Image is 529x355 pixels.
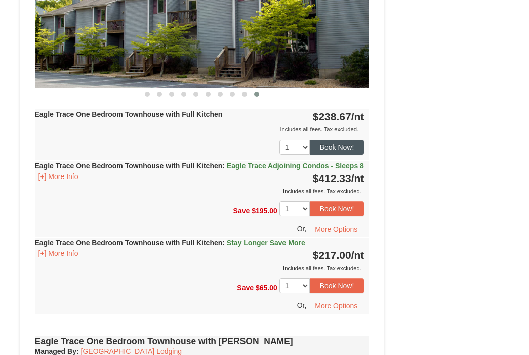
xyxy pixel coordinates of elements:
span: /nt [351,172,364,184]
span: $412.33 [313,172,351,184]
span: : [222,239,225,247]
button: More Options [308,221,364,237]
span: Save [237,284,254,292]
div: Includes all fees. Tax excluded. [35,186,364,196]
button: [+] More Info [35,248,82,259]
strong: Eagle Trace One Bedroom Townhouse with Full Kitchen [35,110,223,118]
button: [+] More Info [35,171,82,182]
span: /nt [351,111,364,122]
button: Book Now! [310,140,364,155]
span: : [222,162,225,170]
span: /nt [351,249,364,261]
button: Book Now! [310,278,364,293]
strong: $238.67 [313,111,364,122]
strong: Eagle Trace One Bedroom Townhouse with Full Kitchen [35,162,364,170]
button: Book Now! [310,201,364,216]
span: $195.00 [252,207,277,215]
span: Or, [297,301,307,309]
span: Stay Longer Save More [227,239,305,247]
span: Or, [297,225,307,233]
span: Save [233,207,250,215]
h4: Eagle Trace One Bedroom Townhouse with [PERSON_NAME] [35,336,370,346]
div: Includes all fees. Tax excluded. [35,124,364,135]
button: More Options [308,298,364,314]
span: $65.00 [256,284,277,292]
span: $217.00 [313,249,351,261]
span: Eagle Trace Adjoining Condos - Sleeps 8 [227,162,364,170]
strong: Eagle Trace One Bedroom Townhouse with Full Kitchen [35,239,305,247]
div: Includes all fees. Tax excluded. [35,263,364,273]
